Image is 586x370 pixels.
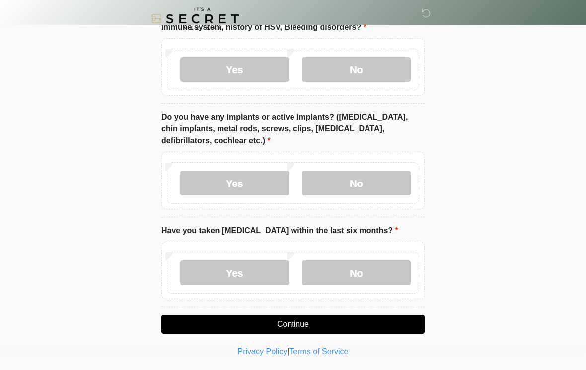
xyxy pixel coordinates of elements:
label: Yes [180,260,289,285]
label: Have you taken [MEDICAL_DATA] within the last six months? [161,225,398,237]
label: Yes [180,57,289,82]
label: No [302,57,411,82]
button: Continue [161,315,425,334]
label: No [302,171,411,195]
label: Do you have any implants or active implants? ([MEDICAL_DATA], chin implants, metal rods, screws, ... [161,111,425,147]
img: It's A Secret Med Spa Logo [151,7,239,30]
label: No [302,260,411,285]
a: Terms of Service [289,347,348,356]
a: Privacy Policy [238,347,288,356]
label: Yes [180,171,289,195]
a: | [287,347,289,356]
